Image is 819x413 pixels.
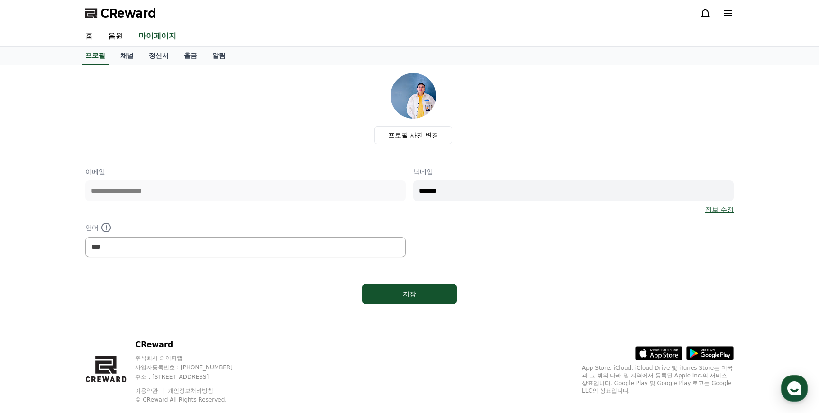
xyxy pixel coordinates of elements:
a: 정보 수정 [705,205,734,214]
a: 대화 [63,301,122,324]
img: profile_image [391,73,436,119]
span: 대화 [87,315,98,323]
span: 홈 [30,315,36,322]
a: 음원 [100,27,131,46]
p: CReward [135,339,251,350]
span: 설정 [146,315,158,322]
span: CReward [100,6,156,21]
div: 저장 [381,289,438,299]
a: 개인정보처리방침 [168,387,213,394]
a: 마이페이지 [136,27,178,46]
button: 저장 [362,284,457,304]
p: 언어 [85,222,406,233]
a: 프로필 [82,47,109,65]
a: 홈 [78,27,100,46]
a: 설정 [122,301,182,324]
p: 닉네임 [413,167,734,176]
p: © CReward All Rights Reserved. [135,396,251,404]
a: 채널 [113,47,141,65]
a: 알림 [205,47,233,65]
a: 이용약관 [135,387,165,394]
p: 사업자등록번호 : [PHONE_NUMBER] [135,364,251,371]
p: App Store, iCloud, iCloud Drive 및 iTunes Store는 미국과 그 밖의 나라 및 지역에서 등록된 Apple Inc.의 서비스 상표입니다. Goo... [582,364,734,395]
p: 이메일 [85,167,406,176]
a: 홈 [3,301,63,324]
p: 주식회사 와이피랩 [135,354,251,362]
a: 출금 [176,47,205,65]
p: 주소 : [STREET_ADDRESS] [135,373,251,381]
a: CReward [85,6,156,21]
label: 프로필 사진 변경 [374,126,453,144]
a: 정산서 [141,47,176,65]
